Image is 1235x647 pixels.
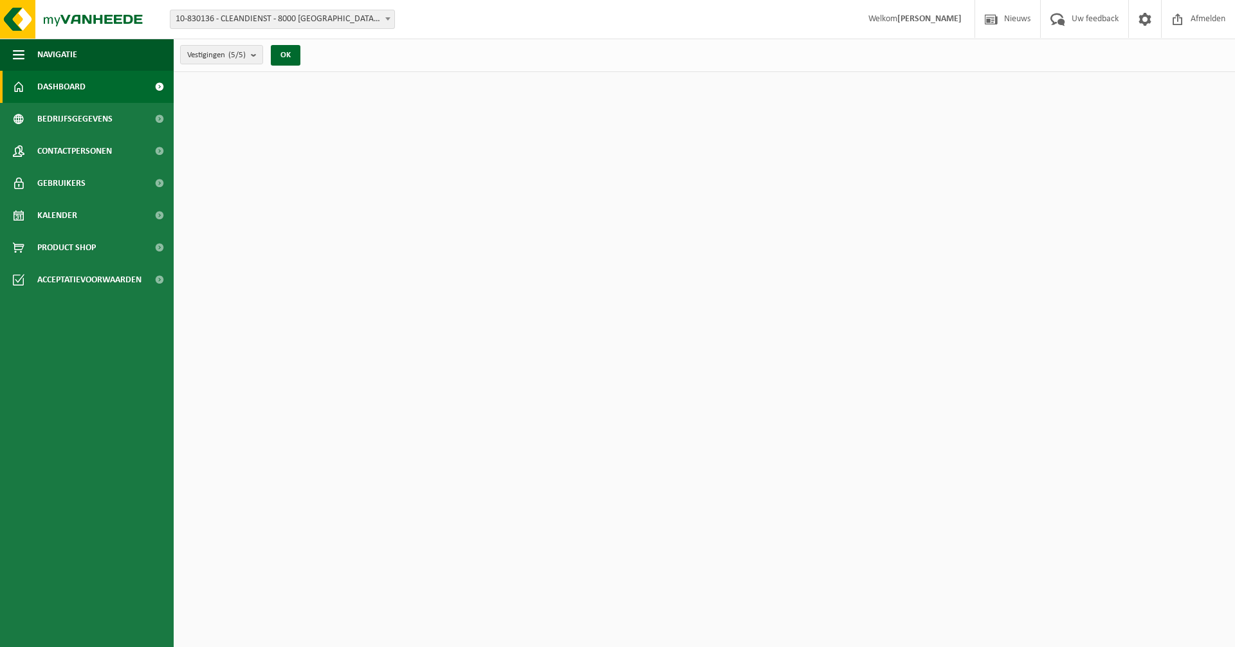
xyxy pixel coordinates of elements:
span: Navigatie [37,39,77,71]
span: Dashboard [37,71,86,103]
button: OK [271,45,300,66]
strong: [PERSON_NAME] [897,14,962,24]
span: Contactpersonen [37,135,112,167]
span: 10-830136 - CLEANDIENST - 8000 BRUGGE, PATHOEKEWEG 48 [170,10,395,29]
count: (5/5) [228,51,246,59]
span: Vestigingen [187,46,246,65]
button: Vestigingen(5/5) [180,45,263,64]
span: Acceptatievoorwaarden [37,264,142,296]
span: 10-830136 - CLEANDIENST - 8000 BRUGGE, PATHOEKEWEG 48 [170,10,394,28]
span: Product Shop [37,232,96,264]
span: Bedrijfsgegevens [37,103,113,135]
span: Gebruikers [37,167,86,199]
span: Kalender [37,199,77,232]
